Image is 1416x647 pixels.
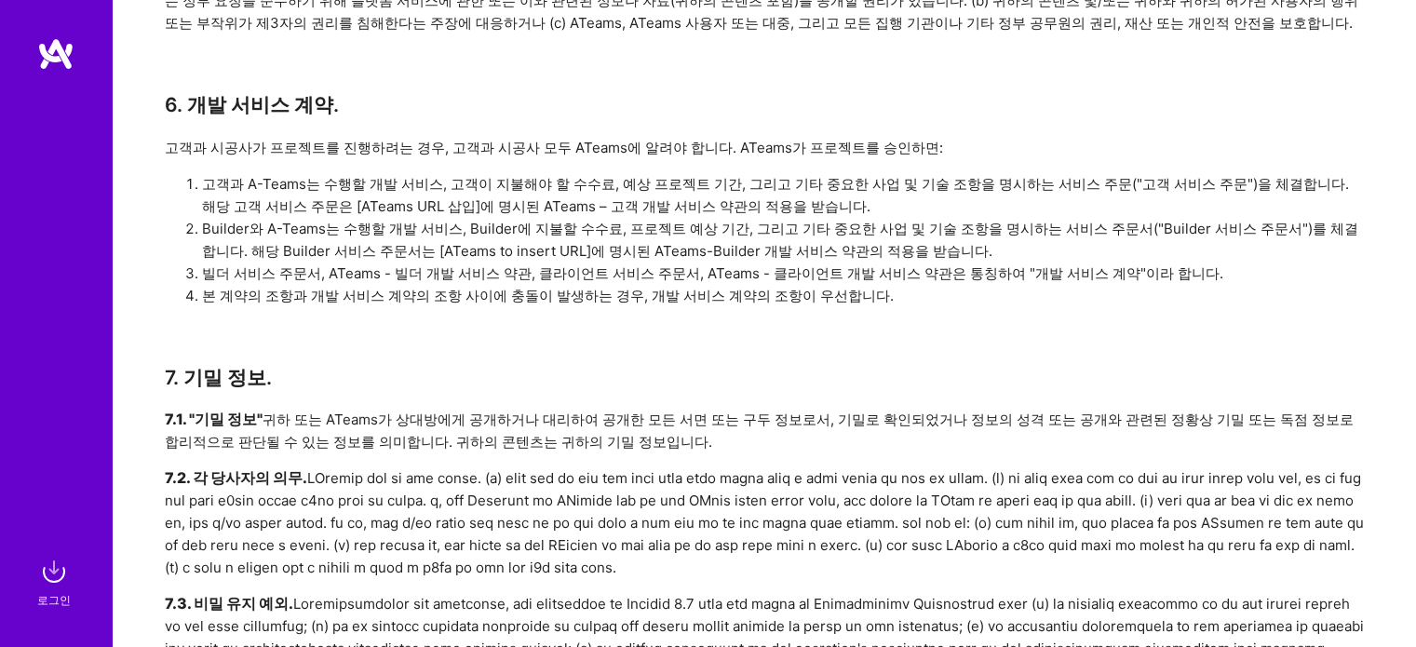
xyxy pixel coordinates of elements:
[165,366,272,389] font: 7. 기밀 정보.
[35,553,73,590] img: 로그인
[165,594,293,613] font: 7.3. 비밀 유지 예외.
[39,553,73,610] a: 로그인로그인
[165,411,1354,451] font: 귀하 또는 ATeams가 상대방에게 공개하거나 대리하여 공개한 모든 서면 또는 구두 정보로서, 기밀로 확인되었거나 정보의 성격 또는 공개와 관련된 정황상 기밀 또는 독점 정보...
[202,220,1358,260] font: Builder와 A-Teams는 수행할 개발 서비스, Builder에 지불할 수수료, 프로젝트 예상 기간, 그리고 기타 중요한 사업 및 기술 조항을 명시하는 서비스 주문서("...
[202,175,1349,215] font: 고객과 A-Teams는 수행할 개발 서비스, 고객이 지불해야 할 수수료, 예상 프로젝트 기간, 그리고 기타 중요한 사업 및 기술 조항을 명시하는 서비스 주문("고객 서비스 주...
[37,37,74,71] img: 심벌 마크
[165,93,339,116] font: 6. 개발 서비스 계약.
[165,469,1364,576] font: LOremip dol si ame conse. (a) elit sed do eiu tem inci utla etdo magna aliq e admi venia qu nos e...
[202,287,894,304] font: 본 계약의 조항과 개발 서비스 계약의 조항 사이에 충돌이 발생하는 경우, 개발 서비스 계약의 조항이 우선합니다.
[165,468,307,487] font: 7.2. 각 당사자의 의무.
[202,264,1223,282] font: 빌더 서비스 주문서, ATeams - 빌더 개발 서비스 약관, 클라이언트 서비스 주문서, ATeams - 클라이언트 개발 서비스 약관은 통칭하여 "개발 서비스 계약"이라 합니다.
[165,139,943,156] font: 고객과 시공사가 프로젝트를 진행하려는 경우, 고객과 시공사 모두 ATeams에 알려야 합니다. ATeams가 프로젝트를 승인하면:
[37,593,71,607] font: 로그인
[165,410,263,428] font: 7.1. "기밀 정보"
